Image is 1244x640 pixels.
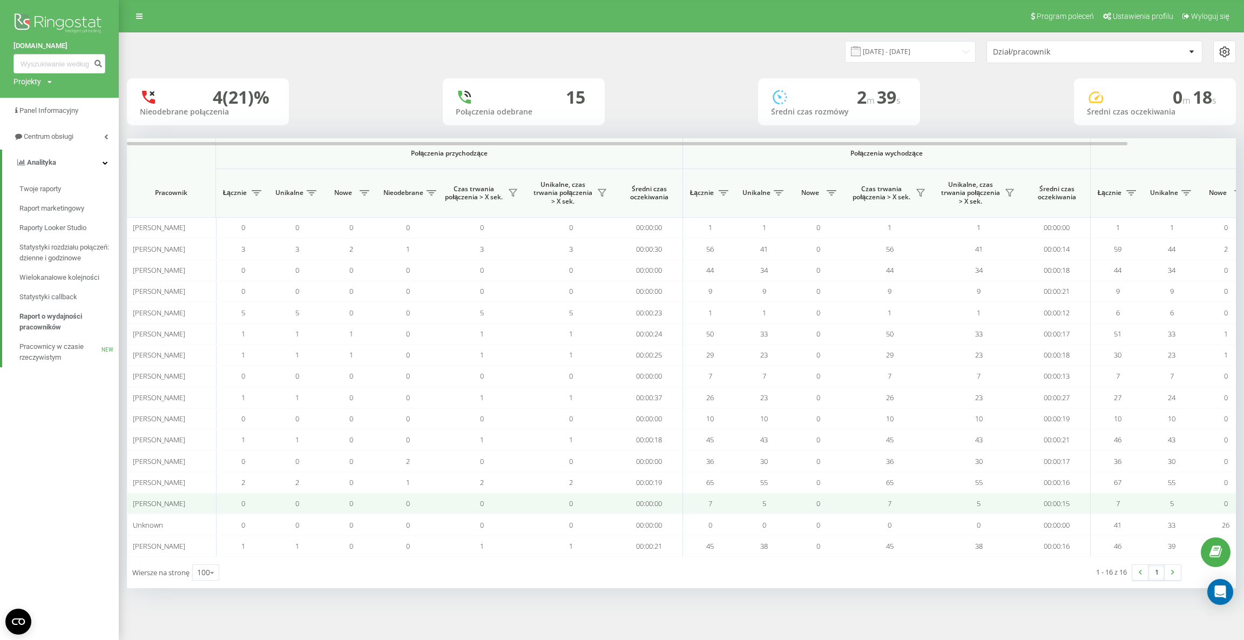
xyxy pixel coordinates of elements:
span: 0 [406,371,410,381]
span: 0 [241,223,245,232]
span: 1 [241,435,245,444]
span: 45 [886,435,894,444]
span: 0 [349,265,353,275]
span: 0 [816,329,820,339]
span: 3 [295,244,299,254]
span: 2 [480,477,484,487]
span: 0 [816,393,820,402]
span: 5 [762,498,766,508]
span: 10 [1168,414,1175,423]
span: 30 [1114,350,1121,360]
span: 2 [241,477,245,487]
span: 0 [480,498,484,508]
a: 1 [1148,565,1165,580]
span: Raporty Looker Studio [19,223,86,233]
span: 1 [1224,350,1228,360]
span: 56 [706,244,714,254]
a: Wielokanałowe kolejności [19,268,119,287]
span: Unikalne, czas trwania połączenia > X sek. [939,180,1002,206]
a: Analityka [2,150,119,176]
span: 0 [295,286,299,296]
span: 34 [1168,265,1175,275]
span: 51 [1114,329,1121,339]
span: 0 [816,414,820,423]
span: 0 [569,286,573,296]
span: 1 [977,308,981,318]
span: Połączenia wychodzące [708,149,1065,158]
span: 0 [406,498,410,508]
span: 1 [241,350,245,360]
span: 0 [480,456,484,466]
div: Nieodebrane połączenia [140,107,276,117]
span: 9 [708,286,712,296]
td: 00:00:24 [616,324,683,345]
span: 0 [1224,414,1228,423]
span: Nieodebrane [383,188,423,197]
span: 29 [886,350,894,360]
span: 65 [886,477,894,487]
td: 00:00:00 [616,281,683,302]
div: Średni czas rozmówy [771,107,907,117]
span: Centrum obsługi [24,132,73,140]
span: 1 [295,350,299,360]
span: 30 [760,456,768,466]
td: 00:00:13 [1023,366,1091,387]
span: 1 [569,329,573,339]
span: s [896,95,901,106]
img: Ringostat logo [13,11,105,38]
span: 0 [816,456,820,466]
td: 00:00:18 [1023,260,1091,281]
span: 0 [1224,477,1228,487]
span: 7 [1170,371,1174,381]
td: 00:00:00 [1023,217,1091,238]
span: 33 [975,329,983,339]
span: 9 [762,286,766,296]
span: [PERSON_NAME] [133,223,185,232]
span: 0 [569,414,573,423]
span: 0 [816,308,820,318]
span: 0 [569,498,573,508]
span: 1 [762,308,766,318]
span: 1 [295,435,299,444]
span: 2 [295,477,299,487]
span: 45 [706,435,714,444]
span: Łącznie [688,188,715,197]
span: Nowe [329,188,356,197]
span: 0 [816,350,820,360]
span: 0 [241,498,245,508]
span: m [867,95,877,106]
span: 0 [349,223,353,232]
span: 36 [886,456,894,466]
span: 41 [975,244,983,254]
span: 1 [977,223,981,232]
span: 0 [1224,286,1228,296]
span: 0 [1224,435,1228,444]
td: 00:00:21 [1023,429,1091,450]
span: 36 [706,456,714,466]
span: 55 [760,477,768,487]
span: 5 [569,308,573,318]
span: Łącznie [1096,188,1123,197]
span: 5 [480,308,484,318]
span: 0 [349,414,353,423]
span: Unikalne, czas trwania połączenia > X sek. [532,180,594,206]
span: 9 [1170,286,1174,296]
td: 00:00:21 [1023,281,1091,302]
span: Czas trwania połączenia > X sek. [443,185,505,201]
div: 100 [197,567,210,578]
span: 1 [295,393,299,402]
span: Nowe [1204,188,1231,197]
span: Nowe [796,188,823,197]
span: [PERSON_NAME] [133,244,185,254]
span: Wielokanałowe kolejności [19,272,99,283]
span: 2 [569,477,573,487]
span: 5 [241,308,245,318]
span: [PERSON_NAME] [133,477,185,487]
span: 3 [241,244,245,254]
span: 0 [349,371,353,381]
span: 3 [480,244,484,254]
span: 0 [349,286,353,296]
span: 23 [975,350,983,360]
span: 7 [888,498,891,508]
span: 1 [241,329,245,339]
